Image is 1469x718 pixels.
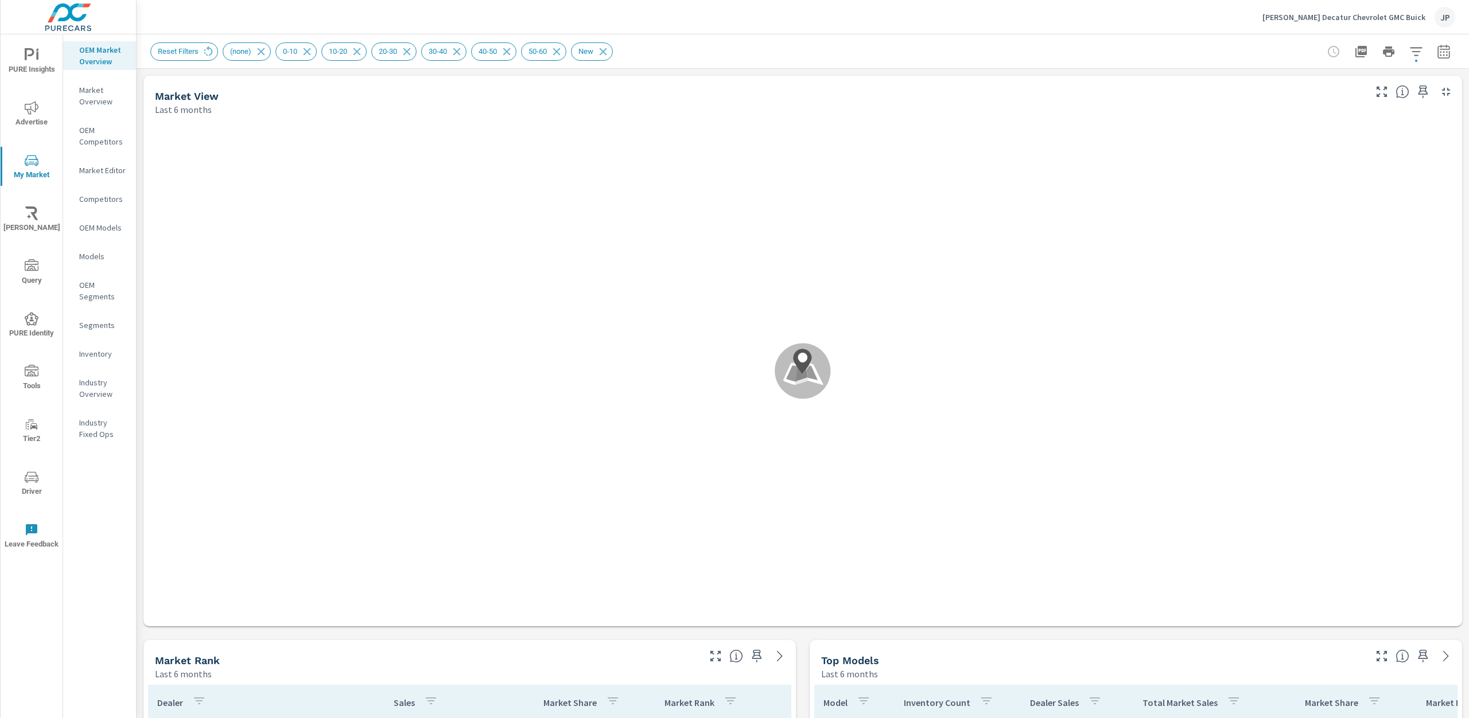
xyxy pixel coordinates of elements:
[1396,85,1409,99] span: Find the biggest opportunities in your market for your inventory. Understand by postal code where...
[1373,647,1391,665] button: Make Fullscreen
[1142,697,1218,708] p: Total Market Sales
[1437,83,1455,101] button: Minimize Widget
[79,417,127,440] p: Industry Fixed Ops
[151,47,205,56] span: Reset Filters
[372,47,404,56] span: 20-30
[706,647,725,665] button: Make Fullscreen
[571,42,613,61] div: New
[1377,40,1400,63] button: Print Report
[4,365,59,393] span: Tools
[823,697,848,708] p: Model
[79,251,127,262] p: Models
[63,122,136,150] div: OEM Competitors
[371,42,417,61] div: 20-30
[1262,12,1425,22] p: [PERSON_NAME] Decatur Chevrolet GMC Buick
[771,647,789,665] a: See more details in report
[63,317,136,334] div: Segments
[4,470,59,498] span: Driver
[1414,83,1432,101] span: Save this to your personalized report
[422,47,454,56] span: 30-40
[4,101,59,129] span: Advertise
[155,667,212,681] p: Last 6 months
[471,42,516,61] div: 40-50
[4,417,59,446] span: Tier2
[421,42,467,61] div: 30-40
[1405,40,1428,63] button: Apply Filters
[276,47,304,56] span: 0-10
[4,48,59,76] span: PURE Insights
[79,193,127,205] p: Competitors
[63,414,136,443] div: Industry Fixed Ops
[4,206,59,235] span: [PERSON_NAME]
[4,523,59,551] span: Leave Feedback
[1414,647,1432,665] span: Save this to your personalized report
[1435,7,1455,28] div: JP
[1030,697,1079,708] p: Dealer Sales
[157,697,183,708] p: Dealer
[729,649,743,663] span: Market Rank shows you how you rank, in terms of sales, to other dealerships in your market. “Mark...
[79,348,127,360] p: Inventory
[155,90,219,102] h5: Market View
[79,377,127,400] p: Industry Overview
[522,47,554,56] span: 50-60
[1432,40,1455,63] button: Select Date Range
[79,222,127,233] p: OEM Models
[394,697,415,708] p: Sales
[4,259,59,287] span: Query
[472,47,504,56] span: 40-50
[223,47,258,56] span: (none)
[322,47,354,56] span: 10-20
[63,276,136,305] div: OEM Segments
[63,162,136,179] div: Market Editor
[63,219,136,236] div: OEM Models
[664,697,714,708] p: Market Rank
[79,165,127,176] p: Market Editor
[79,124,127,147] p: OEM Competitors
[63,190,136,208] div: Competitors
[63,345,136,362] div: Inventory
[321,42,367,61] div: 10-20
[4,312,59,340] span: PURE Identity
[155,103,212,116] p: Last 6 months
[63,374,136,403] div: Industry Overview
[150,42,218,61] div: Reset Filters
[904,697,970,708] p: Inventory Count
[1350,40,1373,63] button: "Export Report to PDF"
[4,154,59,182] span: My Market
[572,47,600,56] span: New
[63,248,136,265] div: Models
[821,654,879,666] h5: Top Models
[748,647,766,665] span: Save this to your personalized report
[1,34,63,562] div: nav menu
[1373,83,1391,101] button: Make Fullscreen
[79,44,127,67] p: OEM Market Overview
[63,41,136,70] div: OEM Market Overview
[1396,649,1409,663] span: Find the biggest opportunities within your model lineup nationwide. [Source: Market registration ...
[63,81,136,110] div: Market Overview
[821,667,878,681] p: Last 6 months
[79,279,127,302] p: OEM Segments
[1437,647,1455,665] a: See more details in report
[521,42,566,61] div: 50-60
[543,697,597,708] p: Market Share
[79,84,127,107] p: Market Overview
[275,42,317,61] div: 0-10
[1305,697,1358,708] p: Market Share
[79,319,127,331] p: Segments
[155,654,220,666] h5: Market Rank
[223,42,271,61] div: (none)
